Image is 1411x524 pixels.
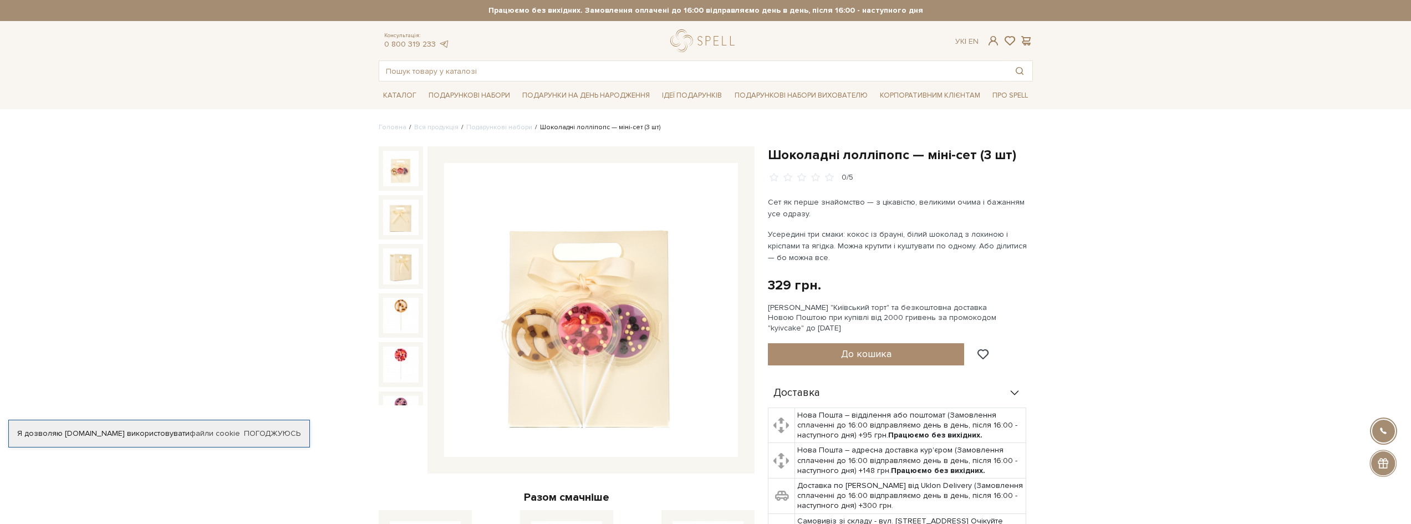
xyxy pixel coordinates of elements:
a: Ідеї подарунків [658,87,726,104]
p: Усередині три смаки: кокос із брауні, білий шоколад з лохиною і кріспами та ягідка. Можна крутити... [768,228,1028,263]
img: Шоколадні лолліпопс — міні-сет (3 шт) [383,396,419,431]
b: Працюємо без вихідних. [888,430,982,440]
td: Нова Пошта – адресна доставка кур'єром (Замовлення сплаченні до 16:00 відправляємо день в день, п... [795,443,1026,479]
a: Подарункові набори [466,123,532,131]
a: logo [670,29,740,52]
div: Разом смачніше [379,490,755,505]
button: До кошика [768,343,965,365]
span: До кошика [841,348,892,360]
a: En [969,37,979,46]
a: Корпоративним клієнтам [875,86,985,105]
td: Доставка по [PERSON_NAME] від Uklon Delivery (Замовлення сплаченні до 16:00 відправляємо день в д... [795,479,1026,514]
a: Головна [379,123,406,131]
a: Подарунки на День народження [518,87,654,104]
span: | [965,37,966,46]
img: Шоколадні лолліпопс — міні-сет (3 шт) [444,163,738,457]
span: Консультація: [384,32,450,39]
li: Шоколадні лолліпопс — міні-сет (3 шт) [532,123,660,133]
a: Вся продукція [414,123,459,131]
div: Ук [955,37,979,47]
button: Пошук товару у каталозі [1007,61,1032,81]
input: Пошук товару у каталозі [379,61,1007,81]
span: Доставка [773,388,820,398]
a: telegram [439,39,450,49]
div: [PERSON_NAME] "Київський торт" та безкоштовна доставка Новою Поштою при купівлі від 2000 гривень ... [768,303,1033,333]
p: Сет як перше знайомство — з цікавістю, великими очима і бажанням усе одразу. [768,196,1028,220]
a: Погоджуюсь [244,429,300,439]
div: 329 грн. [768,277,821,294]
a: Про Spell [988,87,1032,104]
h1: Шоколадні лолліпопс — міні-сет (3 шт) [768,146,1033,164]
a: файли cookie [190,429,240,438]
a: Подарункові набори [424,87,515,104]
img: Шоколадні лолліпопс — міні-сет (3 шт) [383,347,419,382]
td: Нова Пошта – відділення або поштомат (Замовлення сплаченні до 16:00 відправляємо день в день, піс... [795,408,1026,443]
img: Шоколадні лолліпопс — міні-сет (3 шт) [383,200,419,235]
div: 0/5 [842,172,853,183]
a: Каталог [379,87,421,104]
a: 0 800 319 233 [384,39,436,49]
img: Шоколадні лолліпопс — міні-сет (3 шт) [383,151,419,186]
div: Я дозволяю [DOMAIN_NAME] використовувати [9,429,309,439]
img: Шоколадні лолліпопс — міні-сет (3 шт) [383,248,419,284]
a: Подарункові набори вихователю [730,86,872,105]
img: Шоколадні лолліпопс — міні-сет (3 шт) [383,298,419,333]
b: Працюємо без вихідних. [891,466,985,475]
strong: Працюємо без вихідних. Замовлення оплачені до 16:00 відправляємо день в день, після 16:00 - насту... [379,6,1033,16]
